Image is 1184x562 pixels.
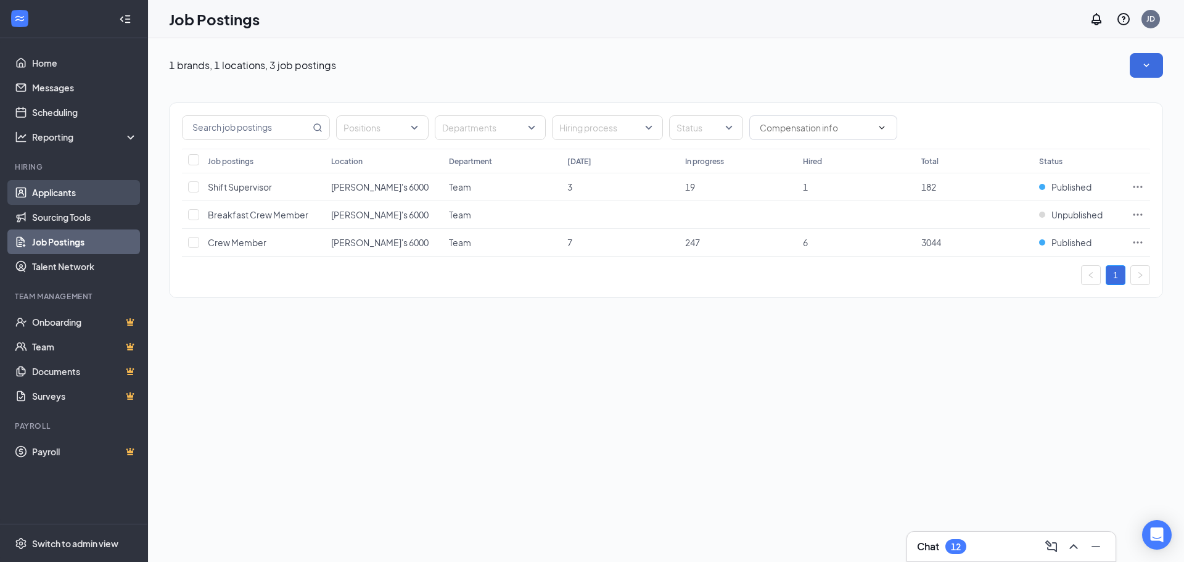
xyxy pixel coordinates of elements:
a: Sourcing Tools [32,205,138,229]
a: Home [32,51,138,75]
div: Open Intercom Messenger [1142,520,1172,550]
span: Crew Member [208,237,266,248]
p: 1 brands, 1 locations, 3 job postings [169,59,336,72]
svg: Collapse [119,13,131,25]
div: Payroll [15,421,135,431]
button: Minimize [1086,537,1106,556]
span: Team [449,181,471,192]
span: Shift Supervisor [208,181,272,192]
th: In progress [679,149,797,173]
div: JD [1146,14,1155,24]
svg: ChevronUp [1066,539,1081,554]
span: 3 [567,181,572,192]
span: 6 [803,237,808,248]
span: 247 [685,237,700,248]
svg: MagnifyingGlass [313,123,323,133]
td: Wendy's 6000 [325,201,443,229]
span: right [1137,271,1144,279]
input: Compensation info [760,121,872,134]
th: Status [1033,149,1125,173]
svg: Minimize [1088,539,1103,554]
span: [PERSON_NAME]'s 6000 [331,181,429,192]
div: Department [449,156,492,167]
td: Team [443,229,561,257]
span: [PERSON_NAME]'s 6000 [331,209,429,220]
svg: Ellipses [1132,181,1144,193]
span: 19 [685,181,695,192]
a: SurveysCrown [32,384,138,408]
div: Job postings [208,156,253,167]
li: 1 [1106,265,1125,285]
span: 182 [921,181,936,192]
svg: Analysis [15,131,27,143]
a: 1 [1106,266,1125,284]
li: Previous Page [1081,265,1101,285]
div: Switch to admin view [32,537,118,550]
span: Breakfast Crew Member [208,209,308,220]
span: 7 [567,237,572,248]
td: Team [443,201,561,229]
span: Team [449,209,471,220]
th: [DATE] [561,149,679,173]
th: Hired [797,149,915,173]
button: right [1130,265,1150,285]
td: Team [443,173,561,201]
th: Total [915,149,1033,173]
div: Hiring [15,162,135,172]
a: Messages [32,75,138,100]
div: Team Management [15,291,135,302]
a: TeamCrown [32,334,138,359]
svg: Ellipses [1132,236,1144,249]
svg: QuestionInfo [1116,12,1131,27]
a: DocumentsCrown [32,359,138,384]
a: Talent Network [32,254,138,279]
svg: SmallChevronDown [1140,59,1153,72]
span: left [1087,271,1095,279]
span: 3044 [921,237,941,248]
div: Location [331,156,363,167]
span: [PERSON_NAME]'s 6000 [331,237,429,248]
h3: Chat [917,540,939,553]
svg: ChevronDown [877,123,887,133]
button: left [1081,265,1101,285]
span: Unpublished [1051,209,1103,221]
a: OnboardingCrown [32,310,138,334]
svg: Settings [15,537,27,550]
div: 12 [951,542,961,552]
span: 1 [803,181,808,192]
button: ChevronUp [1064,537,1083,556]
svg: Notifications [1089,12,1104,27]
a: PayrollCrown [32,439,138,464]
span: Published [1051,181,1091,193]
button: SmallChevronDown [1130,53,1163,78]
span: Published [1051,236,1091,249]
button: ComposeMessage [1042,537,1061,556]
span: Team [449,237,471,248]
td: Wendy's 6000 [325,229,443,257]
h1: Job Postings [169,9,260,30]
input: Search job postings [183,116,310,139]
a: Applicants [32,180,138,205]
a: Job Postings [32,229,138,254]
a: Scheduling [32,100,138,125]
td: Wendy's 6000 [325,173,443,201]
svg: ComposeMessage [1044,539,1059,554]
div: Reporting [32,131,138,143]
svg: Ellipses [1132,209,1144,221]
svg: WorkstreamLogo [14,12,26,25]
li: Next Page [1130,265,1150,285]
